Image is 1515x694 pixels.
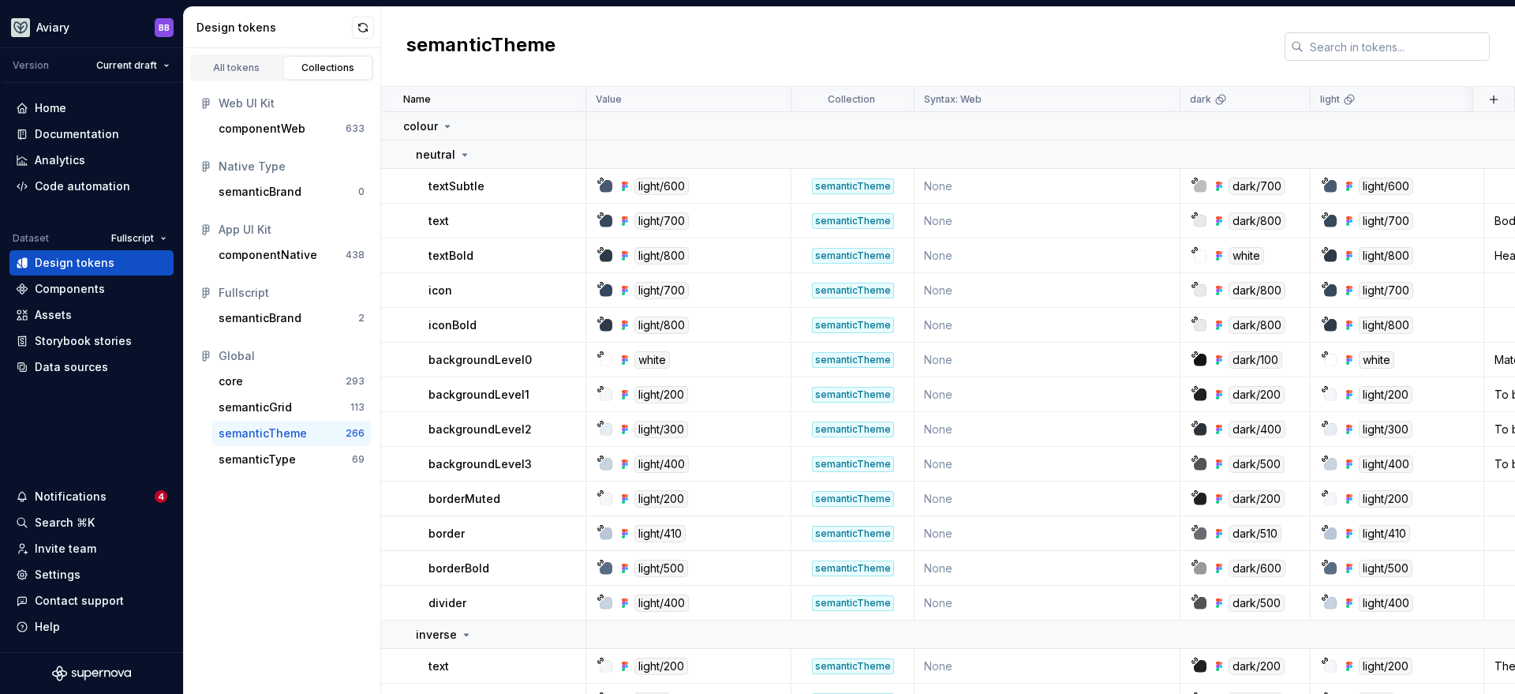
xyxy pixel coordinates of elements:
div: 69 [352,453,365,466]
div: white [1229,247,1264,264]
button: semanticType69 [212,447,371,472]
div: light/200 [634,658,688,675]
div: light/400 [1359,595,1413,612]
a: core293 [212,369,371,394]
div: semanticTheme [812,561,894,576]
div: semanticTheme [812,352,894,368]
p: Syntax: Web [924,93,982,106]
a: Analytics [9,148,174,173]
div: dark/800 [1229,282,1285,299]
div: semanticType [219,452,296,467]
p: textSubtle [428,178,484,194]
div: core [219,373,243,389]
div: dark/400 [1229,421,1285,438]
div: semanticBrand [219,184,301,200]
div: componentNative [219,247,317,263]
div: Components [35,281,105,297]
button: semanticBrand0 [212,179,371,204]
div: light/300 [634,421,688,438]
p: backgroundLevel2 [428,422,532,437]
div: light/200 [634,386,688,403]
button: AviaryBB [3,10,180,44]
td: None [915,238,1180,273]
div: Help [35,619,60,635]
p: neutral [416,147,455,163]
p: backgroundLevel0 [428,352,532,368]
div: Data sources [35,359,108,375]
div: light/700 [634,282,689,299]
button: Search ⌘K [9,510,174,535]
td: None [915,343,1180,377]
div: dark/200 [1229,386,1285,403]
div: light/410 [1359,525,1410,542]
div: Aviary [36,20,69,36]
button: componentWeb633 [212,116,371,141]
div: dark/500 [1229,595,1285,612]
a: Design tokens [9,250,174,276]
p: light [1320,93,1340,106]
a: Invite team [9,536,174,561]
div: Global [219,348,365,364]
div: dark/200 [1229,490,1285,508]
button: Notifications4 [9,484,174,509]
p: icon [428,283,452,298]
td: None [915,586,1180,621]
div: light/500 [634,560,688,577]
div: semanticTheme [812,387,894,403]
td: None [915,516,1180,551]
div: BB [159,21,170,34]
div: light/500 [1359,560,1412,577]
div: Invite team [35,541,96,557]
button: semanticTheme266 [212,421,371,446]
div: white [634,351,670,369]
div: semanticTheme [812,491,894,507]
a: Home [9,96,174,121]
div: dark/800 [1229,212,1285,230]
div: Contact support [35,593,124,609]
div: light/800 [1359,317,1413,334]
div: semanticBrand [219,310,301,326]
p: Name [403,93,431,106]
div: light/600 [634,178,689,195]
div: light/200 [1359,658,1412,675]
div: dark/700 [1229,178,1285,195]
td: None [915,412,1180,447]
div: light/800 [634,247,689,264]
div: Settings [35,567,80,583]
div: Native Type [219,159,365,174]
button: semanticBrand2 [212,306,371,331]
div: Home [35,100,66,116]
div: light/700 [1359,212,1413,230]
span: Fullscript [111,232,154,245]
p: backgroundLevel3 [428,456,532,472]
div: Web UI Kit [219,96,365,111]
a: Components [9,276,174,302]
div: Design tokens [35,255,114,271]
div: semanticTheme [812,283,894,298]
button: semanticGrid113 [212,395,371,420]
span: 4 [155,490,167,503]
p: border [428,526,465,542]
div: semanticTheme [812,248,894,264]
div: Storybook stories [35,333,132,349]
div: dark/510 [1229,525,1281,542]
div: Assets [35,307,72,323]
button: Help [9,614,174,640]
div: Documentation [35,126,119,142]
div: Notifications [35,489,107,505]
p: colour [403,118,438,134]
div: light/600 [1359,178,1413,195]
a: Documentation [9,122,174,147]
div: semanticTheme [812,595,894,611]
div: dark/800 [1229,317,1285,334]
div: Code automation [35,178,130,194]
p: backgroundLevel1 [428,387,529,403]
a: componentNative438 [212,242,371,268]
td: None [915,482,1180,516]
svg: Supernova Logo [52,666,131,681]
td: None [915,447,1180,482]
p: text [428,213,449,229]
